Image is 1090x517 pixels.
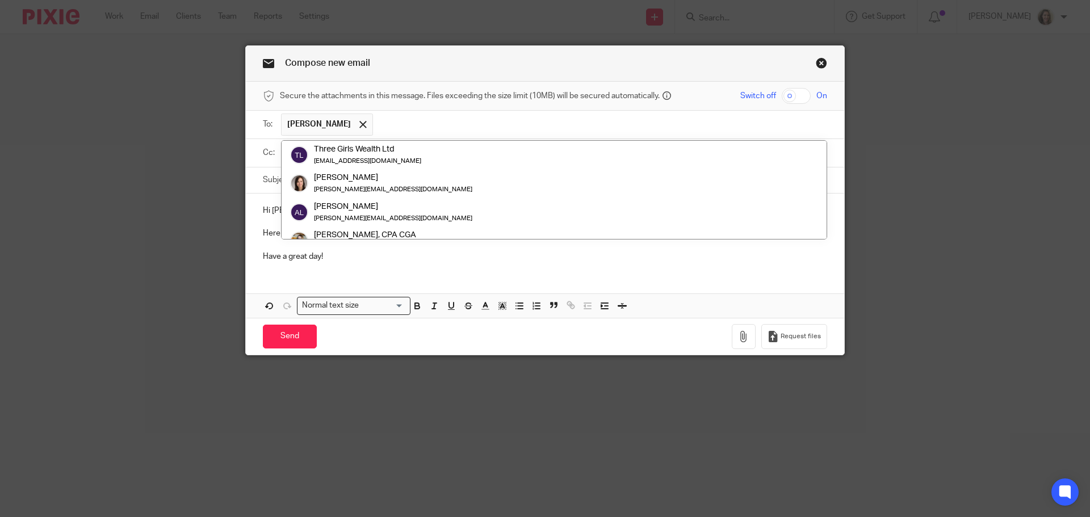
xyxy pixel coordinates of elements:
[816,57,827,73] a: Close this dialog window
[290,203,308,221] img: svg%3E
[314,173,472,184] div: [PERSON_NAME]
[314,215,472,221] small: [PERSON_NAME][EMAIL_ADDRESS][DOMAIN_NAME]
[263,251,827,262] p: Have a great day!
[761,324,827,350] button: Request files
[297,297,410,314] div: Search for option
[290,232,308,250] img: Chrissy%20McGale%20Bio%20Pic%201.jpg
[290,175,308,193] img: Danielle%20photo.jpg
[287,119,351,130] span: [PERSON_NAME]
[263,119,275,130] label: To:
[285,58,370,68] span: Compose new email
[363,300,404,312] input: Search for option
[740,90,776,102] span: Switch off
[314,144,421,155] div: Three Girls Wealth Ltd
[280,90,660,102] span: Secure the attachments in this message. Files exceeding the size limit (10MB) will be secured aut...
[263,147,275,158] label: Cc:
[781,332,821,341] span: Request files
[263,228,827,239] p: Here is a copy of your filed 2025 T5 Slip for Dividends taken from Three Girls Wealth. This is to...
[314,158,421,165] small: [EMAIL_ADDRESS][DOMAIN_NAME]
[314,187,472,193] small: [PERSON_NAME][EMAIL_ADDRESS][DOMAIN_NAME]
[263,174,292,186] label: Subject:
[290,146,308,165] img: svg%3E
[263,205,827,216] p: Hi [PERSON_NAME],
[314,229,472,241] div: [PERSON_NAME], CPA CGA
[816,90,827,102] span: On
[263,325,317,349] input: Send
[300,300,362,312] span: Normal text size
[314,201,472,212] div: [PERSON_NAME]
